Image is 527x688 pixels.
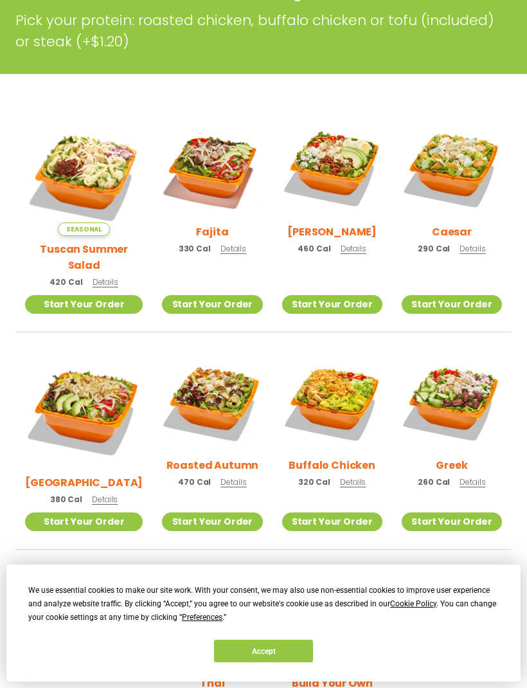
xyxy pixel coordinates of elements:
span: Details [460,243,485,254]
img: Product photo for Cobb Salad [282,118,382,218]
h2: [PERSON_NAME] [287,224,377,240]
img: Product photo for Fajita Salad [162,118,262,218]
img: Product photo for BBQ Ranch Salad [25,352,143,469]
h2: Tuscan Summer Salad [25,241,143,273]
h2: Greek [436,457,467,473]
a: Start Your Order [25,295,143,314]
span: Preferences [182,613,222,622]
span: Details [92,494,118,505]
span: Details [220,476,246,487]
span: 380 Cal [50,494,82,505]
a: Start Your Order [402,512,502,531]
span: Seasonal [58,222,110,236]
span: 260 Cal [418,476,450,488]
img: Product photo for Caesar Salad [402,118,502,218]
span: Details [93,276,118,287]
span: 460 Cal [298,243,330,255]
h2: Roasted Autumn [166,457,259,473]
img: Product photo for Buffalo Chicken Salad [282,352,382,452]
button: Accept [214,640,313,662]
span: Details [341,243,366,254]
span: 470 Cal [178,476,211,488]
span: Details [220,243,246,254]
img: Product photo for Tuscan Summer Salad [25,118,143,235]
a: Start Your Order [25,512,143,531]
h2: Fajita [196,224,228,240]
span: Details [460,476,485,487]
span: 320 Cal [298,476,330,488]
a: Start Your Order [282,512,382,531]
a: Start Your Order [162,512,262,531]
span: 330 Cal [179,243,211,255]
div: We use essential cookies to make our site work. With your consent, we may also use non-essential ... [28,584,498,624]
a: Start Your Order [162,295,262,314]
h2: [GEOGRAPHIC_DATA] [25,475,143,491]
p: Pick your protein: roasted chicken, buffalo chicken or tofu (included) or steak (+$1.20) [15,10,512,52]
div: Cookie Consent Prompt [6,565,521,682]
h2: Caesar [432,224,472,240]
span: Cookie Policy [390,599,436,608]
span: Details [340,476,366,487]
a: Start Your Order [402,295,502,314]
img: Product photo for Roasted Autumn Salad [162,352,262,452]
h2: Buffalo Chicken [289,457,375,473]
span: 420 Cal [49,276,82,288]
span: 290 Cal [418,243,450,255]
img: Product photo for Greek Salad [402,352,502,452]
a: Start Your Order [282,295,382,314]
